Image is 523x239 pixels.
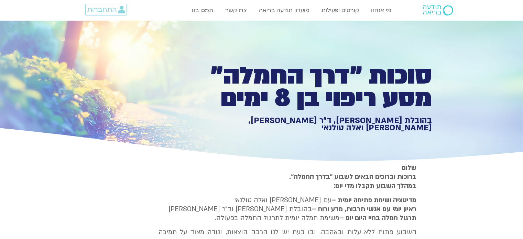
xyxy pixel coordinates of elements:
a: קורסים ופעילות [318,4,362,17]
a: תמכו בנו [188,4,217,17]
a: מועדון תודעה בריאה [255,4,313,17]
h1: בהובלת [PERSON_NAME], ד״ר [PERSON_NAME], [PERSON_NAME] ואלה טולנאי [194,117,432,132]
b: ראיון יומי עם אנשי תרבות, מדע ורוח – [312,205,416,214]
span: התחברות [87,6,117,13]
p: עם [PERSON_NAME] ואלה טולנאי בהובלת [PERSON_NAME] וד״ר [PERSON_NAME] משימת חמלה יומית לתרגול החמל... [159,196,416,223]
a: התחברות [85,4,127,15]
h1: סוכות ״דרך החמלה״ מסע ריפוי בן 8 ימים [194,65,432,110]
img: תודעה בריאה [423,5,453,15]
strong: מדיטציה ושיחת פתיחה יומית – [331,196,416,205]
strong: שלום [402,163,416,172]
strong: ברוכות וברוכים הבאים לשבוע ״בדרך החמלה״. במהלך השבוע תקבלו מדי יום: [289,172,416,190]
a: מי אנחנו [368,4,395,17]
b: תרגול חמלה בחיי היום יום – [339,214,416,222]
a: צרו קשר [222,4,250,17]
